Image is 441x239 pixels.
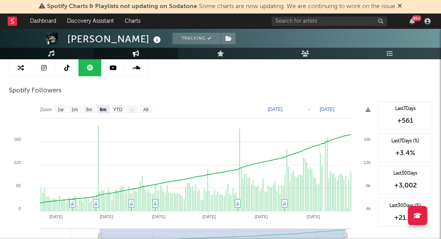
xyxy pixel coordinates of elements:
text: 0 [18,206,21,211]
text: [DATE] [202,214,216,219]
text: 6m [100,107,106,112]
a: ♫ [236,201,239,205]
a: Discovery Assistant [62,13,119,29]
text: [DATE] [307,214,320,219]
span: : Some charts are now updating. We are continuing to work on the issue [47,3,395,10]
a: ♫ [94,201,97,205]
div: 99 + [412,15,421,21]
text: [DATE] [255,214,268,219]
text: Zoom [40,107,52,112]
text: 8k [366,183,371,188]
text: 1w [58,107,64,112]
text: [DATE] [268,107,282,112]
text: [DATE] [49,214,63,219]
a: ♫ [283,201,286,205]
button: Tracking [172,33,220,44]
a: ♫ [154,201,157,205]
text: 16k [364,137,371,142]
text: 4k [366,206,371,211]
span: Dismiss [398,3,402,10]
a: ♫ [130,201,133,205]
div: Last 7 Days (%) [383,138,428,145]
text: 120 [14,160,21,165]
div: Last 30 Days [383,170,428,177]
text: [DATE] [320,107,334,112]
span: Spotify Charts & Playlists not updating on Sodatone [47,3,197,10]
div: Last 7 Days [383,105,428,112]
text: All [143,107,148,112]
text: 12k [364,160,371,165]
text: [DATE] [100,214,113,219]
div: +3,002 [383,181,428,190]
div: [PERSON_NAME] [67,33,163,45]
div: +3.4 % [383,149,428,158]
div: Last 30 Days (%) [383,202,428,209]
div: +21.1 % [383,213,428,222]
a: ♫ [71,201,74,205]
text: YTD [113,107,122,112]
text: [DATE] [152,214,165,219]
text: 3m [86,107,92,112]
input: Search for artists [272,17,387,26]
span: Spotify Followers [9,86,62,95]
text: → [307,107,311,112]
text: 60 [16,183,21,188]
a: Charts [119,13,146,29]
div: +561 [383,116,428,125]
text: 1y [129,107,134,112]
text: 1m [72,107,78,112]
a: Dashboard [25,13,62,29]
button: 99+ [409,18,415,24]
text: 180 [14,137,21,142]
